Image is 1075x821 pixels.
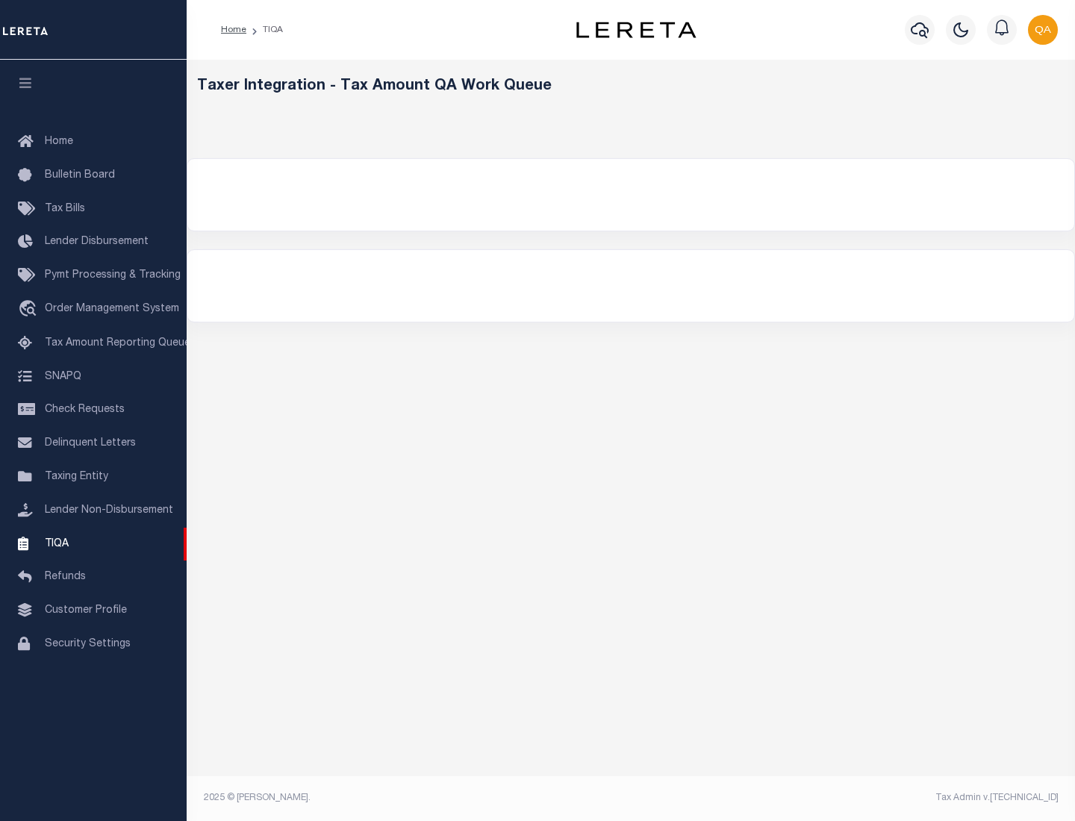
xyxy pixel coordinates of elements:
[193,791,632,805] div: 2025 © [PERSON_NAME].
[45,137,73,147] span: Home
[45,338,190,349] span: Tax Amount Reporting Queue
[45,304,179,314] span: Order Management System
[45,371,81,381] span: SNAPQ
[246,23,283,37] li: TIQA
[576,22,696,38] img: logo-dark.svg
[45,639,131,649] span: Security Settings
[18,300,42,319] i: travel_explore
[221,25,246,34] a: Home
[1028,15,1058,45] img: svg+xml;base64,PHN2ZyB4bWxucz0iaHR0cDovL3d3dy53My5vcmcvMjAwMC9zdmciIHBvaW50ZXItZXZlbnRzPSJub25lIi...
[45,505,173,516] span: Lender Non-Disbursement
[45,605,127,616] span: Customer Profile
[45,237,149,247] span: Lender Disbursement
[45,472,108,482] span: Taxing Entity
[45,270,181,281] span: Pymt Processing & Tracking
[45,538,69,549] span: TIQA
[45,204,85,214] span: Tax Bills
[45,405,125,415] span: Check Requests
[45,438,136,449] span: Delinquent Letters
[642,791,1059,805] div: Tax Admin v.[TECHNICAL_ID]
[45,170,115,181] span: Bulletin Board
[197,78,1065,96] h5: Taxer Integration - Tax Amount QA Work Queue
[45,572,86,582] span: Refunds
